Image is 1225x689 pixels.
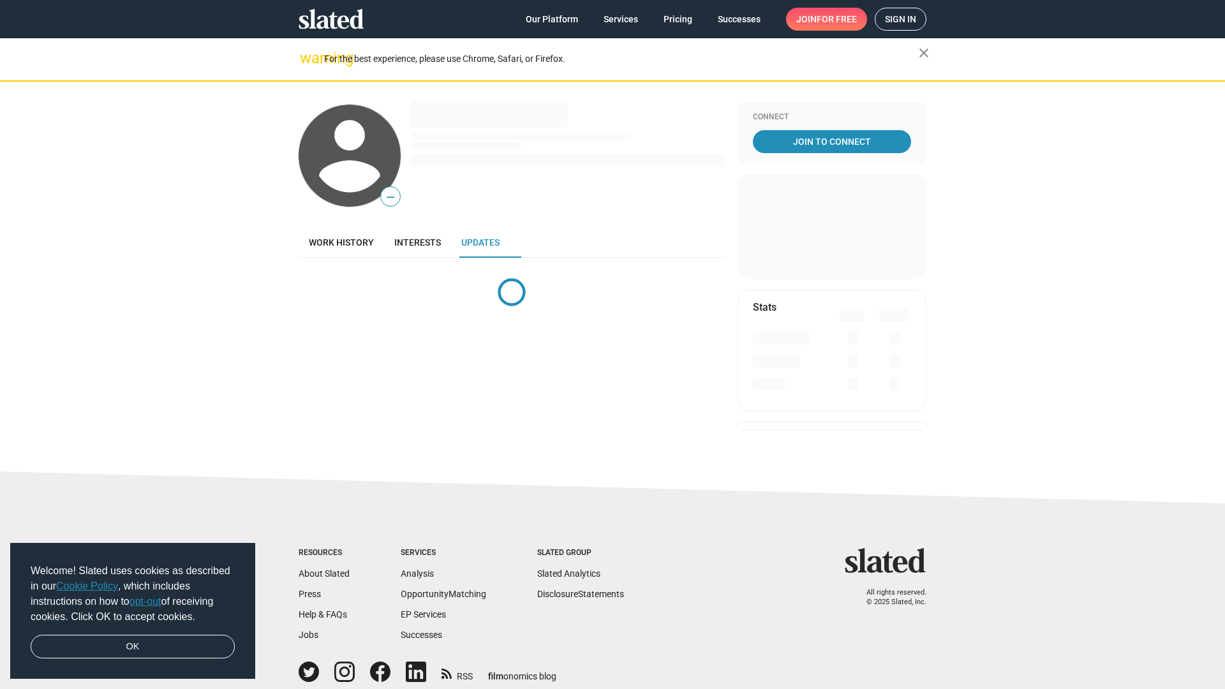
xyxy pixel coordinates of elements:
a: Cookie Policy [56,581,118,591]
span: Pricing [664,8,692,31]
span: Join To Connect [755,130,909,153]
span: for free [817,8,857,31]
span: Successes [718,8,761,31]
a: opt-out [130,596,161,607]
a: Analysis [401,568,434,579]
div: cookieconsent [10,543,255,679]
span: Our Platform [526,8,578,31]
a: Join To Connect [753,130,911,153]
a: Slated Analytics [537,568,600,579]
a: Joinfor free [786,8,867,31]
div: Connect [753,112,911,122]
div: Slated Group [537,548,624,558]
mat-icon: warning [300,50,315,66]
span: Welcome! Slated uses cookies as described in our , which includes instructions on how to of recei... [31,563,235,625]
a: Successes [401,630,442,640]
span: film [488,671,503,681]
a: Updates [451,227,510,258]
span: Interests [394,237,441,248]
mat-icon: close [916,45,932,61]
a: EP Services [401,609,446,619]
p: All rights reserved. © 2025 Slated, Inc. [853,588,926,607]
mat-card-title: Stats [753,300,776,314]
a: Work history [299,227,384,258]
a: dismiss cookie message [31,635,235,659]
a: RSS [442,663,473,683]
a: Jobs [299,630,318,640]
span: Updates [461,237,500,248]
a: Our Platform [516,8,588,31]
a: Sign in [875,8,926,31]
a: OpportunityMatching [401,589,486,599]
span: Services [604,8,638,31]
a: Services [593,8,648,31]
a: Successes [708,8,771,31]
a: Interests [384,227,451,258]
div: Resources [299,548,350,558]
a: Help & FAQs [299,609,347,619]
span: Work history [309,237,374,248]
div: For the best experience, please use Chrome, Safari, or Firefox. [324,50,919,68]
div: Services [401,548,486,558]
span: Join [796,8,857,31]
a: Pricing [653,8,702,31]
span: Sign in [885,8,916,30]
span: — [381,189,400,205]
a: About Slated [299,568,350,579]
a: Press [299,589,321,599]
a: DisclosureStatements [537,589,624,599]
a: filmonomics blog [488,660,556,683]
